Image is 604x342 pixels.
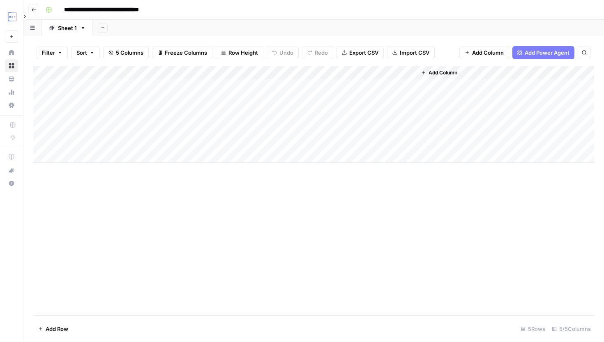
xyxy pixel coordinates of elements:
a: Settings [5,99,18,112]
button: What's new? [5,164,18,177]
a: Browse [5,59,18,72]
span: 5 Columns [116,49,143,57]
span: Freeze Columns [165,49,207,57]
button: Add Power Agent [512,46,574,59]
a: Sheet 1 [42,20,93,36]
span: Import CSV [400,49,429,57]
button: Add Column [459,46,509,59]
span: Export CSV [349,49,378,57]
a: Home [5,46,18,59]
button: 5 Columns [103,46,149,59]
span: Undo [279,49,293,57]
button: Add Row [33,322,73,335]
a: AirOps Academy [5,150,18,164]
a: Usage [5,85,18,99]
button: Row Height [216,46,263,59]
span: Add Row [46,325,68,333]
button: Export CSV [337,46,384,59]
span: Redo [315,49,328,57]
button: Redo [302,46,333,59]
button: Import CSV [387,46,435,59]
img: TripleDart Logo [5,9,20,24]
span: Add Column [472,49,504,57]
span: Add Column [429,69,457,76]
button: Freeze Columns [152,46,212,59]
button: Add Column [418,67,461,78]
span: Add Power Agent [525,49,569,57]
span: Filter [42,49,55,57]
span: Sort [76,49,87,57]
div: What's new? [5,164,18,176]
button: Undo [267,46,299,59]
a: Your Data [5,72,18,85]
button: Sort [71,46,100,59]
button: Help + Support [5,177,18,190]
div: 5/5 Columns [549,322,594,335]
span: Row Height [228,49,258,57]
div: 5 Rows [517,322,549,335]
button: Workspace: TripleDart [5,7,18,27]
div: Sheet 1 [58,24,77,32]
button: Filter [37,46,68,59]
